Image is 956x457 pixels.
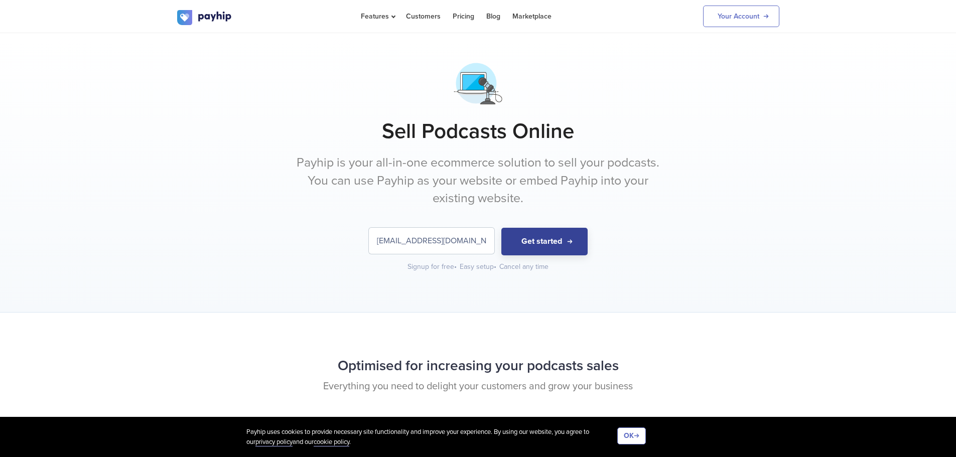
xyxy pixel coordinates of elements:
[369,228,494,254] input: Enter your email address
[290,154,666,208] p: Payhip is your all-in-one ecommerce solution to sell your podcasts. You can use Payhip as your we...
[460,262,497,272] div: Easy setup
[361,12,394,21] span: Features
[407,262,458,272] div: Signup for free
[617,427,646,444] button: OK
[255,438,293,446] a: privacy policy
[454,262,457,271] span: •
[314,438,349,446] a: cookie policy
[246,427,617,447] div: Payhip uses cookies to provide necessary site functionality and improve your experience. By using...
[177,10,232,25] img: logo.svg
[494,262,496,271] span: •
[453,58,503,109] img: podcast-broadcast-2-70z4qr6co7j4t75yqz91op.png
[177,353,779,379] h2: Optimised for increasing your podcasts sales
[703,6,779,27] a: Your Account
[501,228,588,255] button: Get started
[177,119,779,144] h1: Sell Podcasts Online
[177,379,779,394] p: Everything you need to delight your customers and grow your business
[499,262,549,272] div: Cancel any time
